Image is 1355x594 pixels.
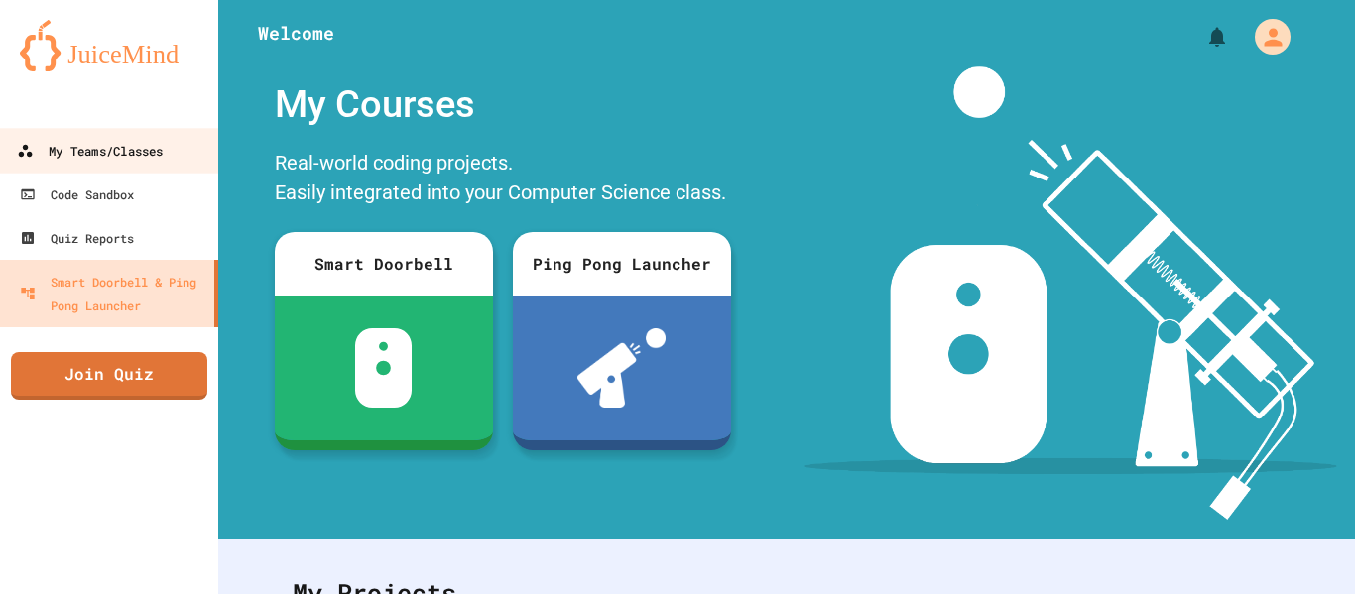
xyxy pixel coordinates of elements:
[20,270,206,317] div: Smart Doorbell & Ping Pong Launcher
[17,139,163,164] div: My Teams/Classes
[20,20,198,71] img: logo-orange.svg
[20,226,134,250] div: Quiz Reports
[20,182,134,206] div: Code Sandbox
[577,328,666,408] img: ppl-with-ball.png
[1169,20,1234,54] div: My Notifications
[513,232,731,296] div: Ping Pong Launcher
[265,143,741,217] div: Real-world coding projects. Easily integrated into your Computer Science class.
[804,66,1336,520] img: banner-image-my-projects.png
[265,66,741,143] div: My Courses
[355,328,412,408] img: sdb-white.svg
[275,232,493,296] div: Smart Doorbell
[1234,14,1295,59] div: My Account
[11,352,207,400] a: Join Quiz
